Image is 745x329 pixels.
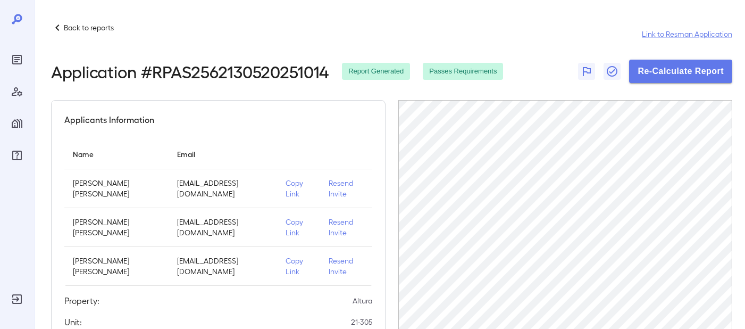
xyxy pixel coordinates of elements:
p: Altura [353,295,372,306]
h5: Applicants Information [64,113,154,126]
p: [PERSON_NAME] [PERSON_NAME] [73,217,160,238]
p: Copy Link [286,256,311,277]
div: Manage Users [9,83,26,100]
span: Passes Requirements [423,67,503,77]
p: Copy Link [286,217,311,238]
p: [EMAIL_ADDRESS][DOMAIN_NAME] [177,256,269,277]
div: Reports [9,51,26,68]
p: Back to reports [64,22,114,33]
p: [PERSON_NAME] [PERSON_NAME] [73,178,160,199]
p: Copy Link [286,178,311,199]
th: Name [64,139,169,169]
a: Link to Resman Application [642,29,732,39]
table: simple table [64,139,372,286]
p: [EMAIL_ADDRESS][DOMAIN_NAME] [177,217,269,238]
p: Resend Invite [329,217,364,238]
th: Email [169,139,277,169]
h2: Application # RPAS2562130520251014 [51,62,329,81]
p: [EMAIL_ADDRESS][DOMAIN_NAME] [177,178,269,199]
button: Re-Calculate Report [629,60,732,83]
div: Manage Properties [9,115,26,132]
span: Report Generated [342,67,410,77]
p: Resend Invite [329,178,364,199]
p: Resend Invite [329,256,364,277]
button: Close Report [604,63,621,80]
h5: Unit: [64,316,82,328]
p: [PERSON_NAME] [PERSON_NAME] [73,256,160,277]
p: 21-305 [351,317,372,327]
button: Flag Report [578,63,595,80]
div: Log Out [9,291,26,308]
h5: Property: [64,294,99,307]
div: FAQ [9,147,26,164]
